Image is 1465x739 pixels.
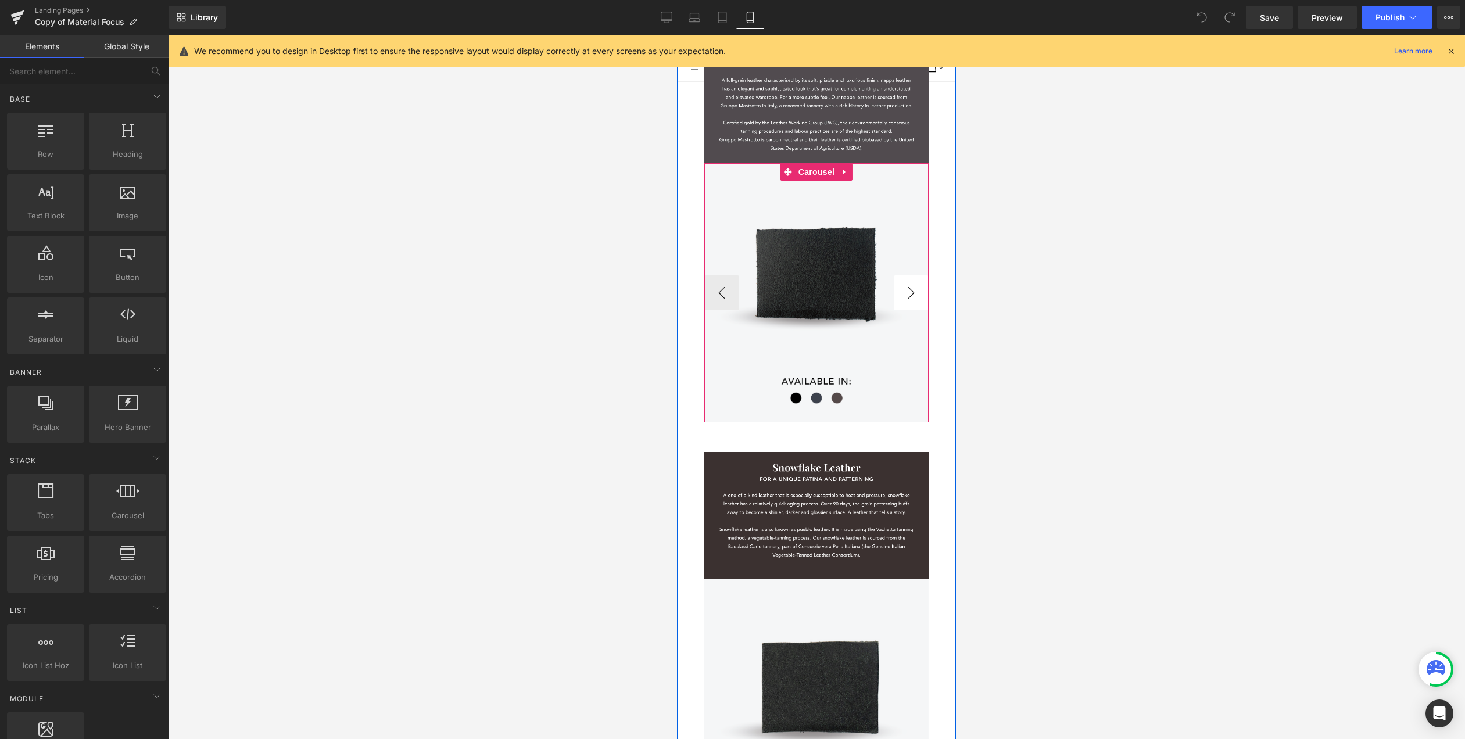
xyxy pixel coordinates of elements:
span: List [9,605,28,616]
a: Global Style [84,35,169,58]
a: Tablet [708,6,736,29]
span: Liquid [92,333,163,345]
span: Carousel [119,128,160,146]
span: Parallax [10,421,81,433]
span: Banner [9,367,43,378]
a: Preview [1298,6,1357,29]
p: We recommend you to design in Desktop first to ensure the responsive layout would display correct... [194,45,726,58]
span: Heading [92,148,163,160]
span: Tabs [10,510,81,522]
span: Row [10,148,81,160]
span: Separator [10,333,81,345]
span: Image [92,210,163,222]
button: Undo [1190,6,1213,29]
span: Save [1260,12,1279,24]
span: Base [9,94,31,105]
a: Landing Pages [35,6,169,15]
span: Publish [1376,13,1405,22]
span: Library [191,12,218,23]
a: Expand / Collapse [160,128,175,146]
a: Mobile [736,6,764,29]
span: Icon List Hoz [10,659,81,672]
span: Copy of Material Focus [35,17,124,27]
a: New Library [169,6,226,29]
span: Icon [10,271,81,284]
div: Open Intercom Messenger [1425,699,1453,727]
button: Publish [1362,6,1432,29]
span: Accordion [92,571,163,583]
span: Module [9,693,45,704]
span: Carousel [92,510,163,522]
button: More [1437,6,1460,29]
span: Text Block [10,210,81,222]
span: Pricing [10,571,81,583]
span: Hero Banner [92,421,163,433]
a: Learn more [1389,44,1437,58]
span: Button [92,271,163,284]
span: Stack [9,455,37,466]
span: Icon List [92,659,163,672]
button: Redo [1218,6,1241,29]
span: Preview [1312,12,1343,24]
a: Laptop [680,6,708,29]
a: Desktop [653,6,680,29]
